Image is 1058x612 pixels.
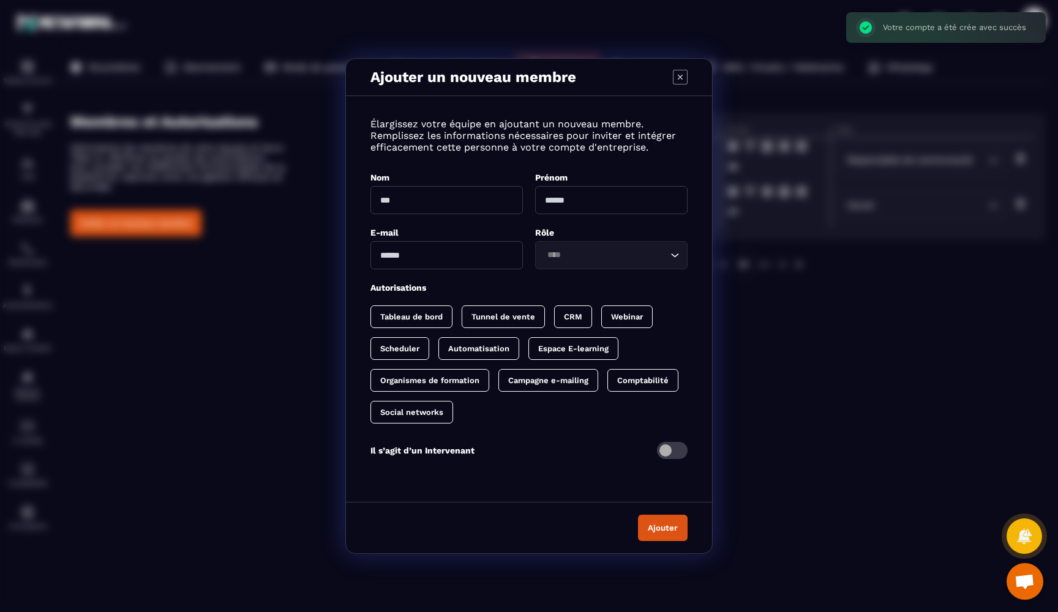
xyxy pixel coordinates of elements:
[370,118,688,153] p: Élargissez votre équipe en ajoutant un nouveau membre. Remplissez les informations nécessaires po...
[538,344,609,353] p: Espace E-learning
[380,312,443,321] p: Tableau de bord
[370,283,426,293] label: Autorisations
[508,376,588,385] p: Campagne e-mailing
[638,515,688,541] button: Ajouter
[471,312,535,321] p: Tunnel de vente
[611,312,643,321] p: Webinar
[535,173,568,182] label: Prénom
[535,228,554,237] label: Rôle
[370,69,576,86] p: Ajouter un nouveau membre
[535,241,688,269] div: Search for option
[380,344,419,353] p: Scheduler
[370,173,389,182] label: Nom
[370,228,399,237] label: E-mail
[617,376,669,385] p: Comptabilité
[543,248,667,262] input: Search for option
[448,344,509,353] p: Automatisation
[380,376,479,385] p: Organismes de formation
[370,446,475,455] p: Il s’agit d’un Intervenant
[380,408,443,417] p: Social networks
[1007,563,1043,600] div: Ouvrir le chat
[564,312,582,321] p: CRM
